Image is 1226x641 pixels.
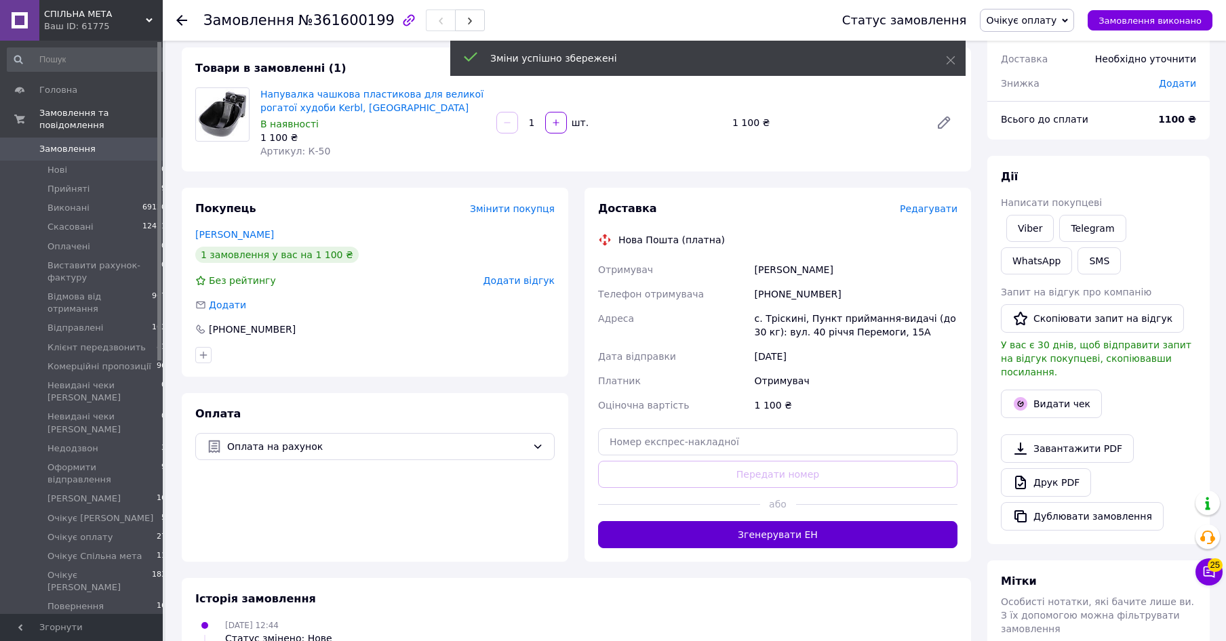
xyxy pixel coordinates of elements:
span: Очікує [PERSON_NAME] [47,569,152,594]
a: WhatsApp [1001,247,1072,274]
span: Клієнт передзвонить [47,342,146,354]
span: 0 [161,164,166,176]
a: Telegram [1059,215,1126,242]
div: 1 100 ₴ [727,113,925,132]
div: 1 замовлення у вас на 1 100 ₴ [195,247,359,263]
span: Замовлення [203,12,294,28]
span: 0 [161,260,166,284]
div: [DATE] [752,344,960,369]
span: Додати [1159,78,1196,89]
span: 11 [157,550,166,562]
span: Додати відгук [483,275,555,286]
span: Покупець [195,202,256,215]
span: Написати покупцеві [1001,197,1102,208]
div: Статус замовлення [842,14,967,27]
span: Отримувач [598,264,653,275]
div: Зміни успішно збережені [490,51,912,65]
b: 1100 ₴ [1158,114,1196,125]
span: [DATE] 12:44 [225,621,279,630]
button: Видати чек [1001,390,1102,418]
span: Очікує Спільна мета [47,550,142,562]
span: 9 [161,183,166,195]
div: [PHONE_NUMBER] [207,323,297,336]
input: Номер експрес-накладної [598,428,957,455]
span: Замовлення та повідомлення [39,107,163,131]
span: 0 [161,379,166,404]
span: У вас є 30 днів, щоб відправити запит на відгук покупцеві, скопіювавши посилання. [1001,339,1191,377]
span: №361600199 [298,12,395,28]
span: 103 [152,322,166,334]
a: Завантажити PDF [1001,434,1134,463]
span: Недодзвон [47,442,98,455]
span: Оформити відправлення [47,461,161,486]
span: Мітки [1001,575,1037,587]
div: Необхідно уточнити [1087,44,1204,74]
span: СПІЛЬНА МЕТА [44,8,146,20]
span: Головна [39,84,77,96]
span: 3 [161,442,166,455]
span: Відправлені [47,322,103,334]
span: Замовлення виконано [1099,16,1202,26]
span: 12471 [142,221,166,233]
span: 16 [157,600,166,613]
button: Дублювати замовлення [1001,502,1164,531]
span: Оплата [195,407,241,420]
span: 0 [161,411,166,435]
span: 81 [157,342,166,354]
span: Артикул: К-50 [260,146,330,157]
span: 27 [157,531,166,543]
span: Всього до сплати [1001,114,1088,125]
a: Редагувати [930,109,957,136]
span: 25 [1208,558,1223,572]
span: Скасовані [47,221,94,233]
span: Дії [1001,170,1018,183]
div: [PHONE_NUMBER] [752,282,960,306]
button: Чат з покупцем25 [1195,558,1223,585]
span: Невидані чеки [PERSON_NAME] [47,411,161,435]
span: Без рейтингу [209,275,276,286]
div: шт. [568,116,590,129]
div: с. Тріскині, Пункт приймання-видачі (до 30 кг): вул. 40 річчя Перемоги, 15А [752,306,960,344]
span: Телефон отримувача [598,289,704,299]
span: Платник [598,375,641,386]
span: Очікує оплату [47,531,113,543]
span: Редагувати [900,203,957,214]
div: 1 100 ₴ [752,393,960,417]
span: Нові [47,164,67,176]
span: Історія замовлення [195,592,316,605]
div: Ваш ID: 61775 [44,20,163,33]
span: Знижка [1001,78,1040,89]
div: Нова Пошта (платна) [615,233,728,247]
span: Товари в замовленні (1) [195,62,347,75]
span: 69120 [142,202,166,214]
span: Комерційні пропозиції [47,360,151,373]
span: Виконані [47,202,90,214]
span: Оплата на рахунок [227,439,527,454]
span: Особисті нотатки, які бачите лише ви. З їх допомогою можна фільтрувати замовлення [1001,596,1194,634]
button: Замовлення виконано [1088,10,1212,30]
span: Дата відправки [598,351,676,362]
a: Друк PDF [1001,468,1091,497]
span: Доставка [1001,54,1048,64]
input: Пошук [7,47,167,72]
button: Згенерувати ЕН [598,521,957,548]
span: 96 [157,360,166,373]
span: Прийняті [47,183,90,195]
span: Додати [209,299,246,310]
span: Запит на відгук про компанію [1001,287,1151,297]
div: Отримувач [752,369,960,393]
span: Адреса [598,313,634,324]
img: Напувалка чашкова пластикова для великої рогатої худоби Kerbl, Німеччина [196,89,249,140]
span: В наявності [260,119,319,129]
span: Оплачені [47,241,90,253]
span: Оціночна вартість [598,400,689,411]
button: Скопіювати запит на відгук [1001,304,1184,333]
div: 1 100 ₴ [260,131,486,144]
span: або [760,497,796,511]
span: Повернення [47,600,104,613]
span: Змінити покупця [470,203,555,214]
a: Viber [1006,215,1054,242]
span: Невидані чеки [PERSON_NAME] [47,379,161,404]
span: 967 [152,291,166,315]
div: [PERSON_NAME] [752,257,960,282]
